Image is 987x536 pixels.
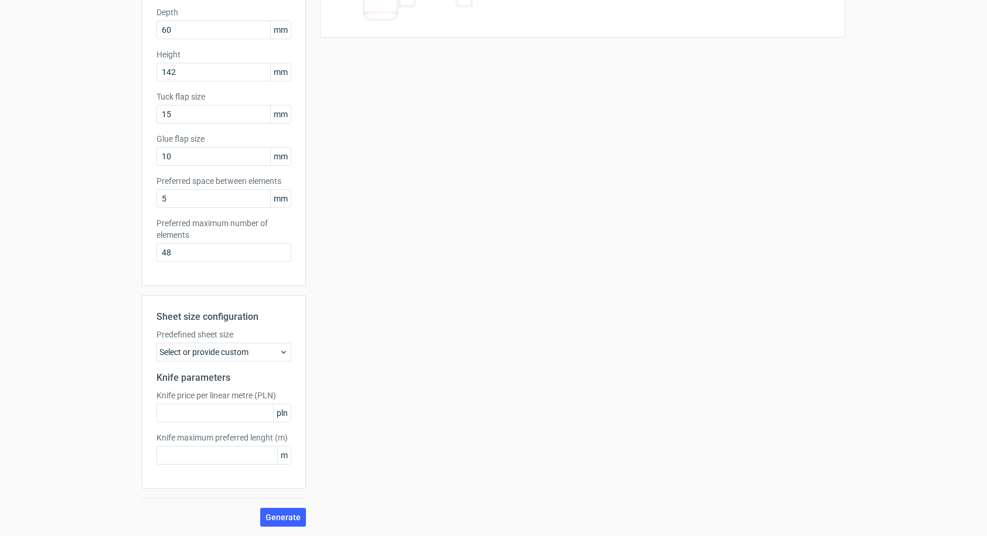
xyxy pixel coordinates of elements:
span: mm [270,148,291,165]
label: Knife price per linear metre (PLN) [156,390,291,401]
label: Height [156,49,291,60]
button: Generate [260,508,306,527]
span: Generate [266,513,301,521]
span: mm [270,190,291,207]
label: Depth [156,6,291,18]
span: pln [273,404,291,422]
label: Preferred maximum number of elements [156,217,291,241]
label: Glue flap size [156,133,291,145]
span: mm [270,21,291,39]
label: Predefined sheet size [156,329,291,340]
span: mm [270,63,291,81]
span: m [277,446,291,464]
h2: Sheet size configuration [156,310,291,324]
h2: Knife parameters [156,371,291,385]
span: mm [270,105,291,123]
label: Knife maximum preferred lenght (m) [156,432,291,443]
label: Tuck flap size [156,91,291,103]
div: Select or provide custom [156,343,291,361]
label: Preferred space between elements [156,175,291,187]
